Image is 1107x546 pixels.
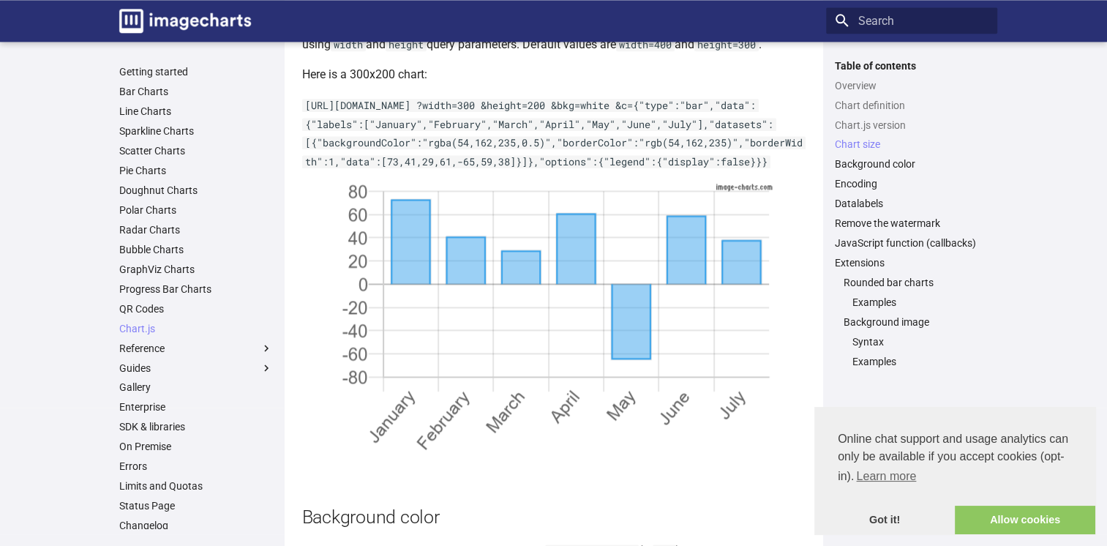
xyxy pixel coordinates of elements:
[386,38,427,51] code: height
[119,519,273,532] a: Changelog
[826,7,997,34] input: Search
[302,65,806,84] p: Here is a 300x200 chart:
[955,506,1095,535] a: allow cookies
[119,85,273,98] a: Bar Charts
[119,479,273,493] a: Limits and Quotas
[119,499,273,512] a: Status Page
[302,504,806,530] h2: Background color
[694,38,759,51] code: height=300
[835,119,988,132] a: Chart.js version
[119,460,273,473] a: Errors
[119,105,273,118] a: Line Charts
[838,430,1072,487] span: Online chat support and usage analytics can only be available if you accept cookies (opt-in).
[844,315,988,329] a: Background image
[119,9,251,33] img: logo
[119,203,273,217] a: Polar Charts
[119,440,273,453] a: On Premise
[119,381,273,394] a: Gallery
[119,322,273,335] a: Chart.js
[119,223,273,236] a: Radar Charts
[852,296,988,309] a: Examples
[331,38,366,51] code: width
[844,276,988,289] a: Rounded bar charts
[854,465,918,487] a: learn more about cookies
[119,65,273,78] a: Getting started
[119,342,273,355] label: Reference
[835,236,988,250] a: JavaScript function (callbacks)
[814,506,955,535] a: dismiss cookie message
[119,243,273,256] a: Bubble Charts
[119,164,273,177] a: Pie Charts
[616,38,675,51] code: width=400
[119,124,273,138] a: Sparkline Charts
[844,335,988,368] nav: Background image
[119,184,273,197] a: Doughnut Charts
[826,59,997,368] nav: Table of contents
[835,177,988,190] a: Encoding
[119,302,273,315] a: QR Codes
[852,335,988,348] a: Syntax
[852,355,988,368] a: Examples
[835,197,988,210] a: Datalabels
[826,59,997,72] label: Table of contents
[119,420,273,433] a: SDK & libraries
[835,276,988,368] nav: Extensions
[113,3,257,39] a: Image-Charts documentation
[835,217,988,230] a: Remove the watermark
[844,296,988,309] nav: Rounded bar charts
[119,362,273,375] label: Guides
[119,283,273,296] a: Progress Bar Charts
[119,263,273,276] a: GraphViz Charts
[835,99,988,112] a: Chart definition
[302,99,806,168] code: [URL][DOMAIN_NAME] ?width=300 &height=200 &bkg=white &c={"type":"bar","data":{"labels":["January"...
[835,157,988,171] a: Background color
[835,256,988,269] a: Extensions
[119,400,273,414] a: Enterprise
[334,182,773,475] img: https://d33wubrfki0l68.cloudfront.net/78a93fc35b114c6d090f2764fee1221fe7dd9c7a/a3a04/chart.js/ind...
[814,407,1095,534] div: cookieconsent
[119,144,273,157] a: Scatter Charts
[835,138,988,151] a: Chart size
[835,79,988,92] a: Overview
